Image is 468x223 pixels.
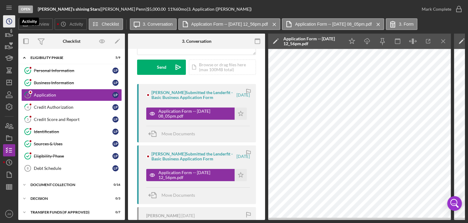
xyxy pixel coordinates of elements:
label: Checklist [102,22,119,27]
div: L P [112,68,119,74]
label: 3. Form [399,22,413,27]
div: L P [112,153,119,159]
div: [PERSON_NAME] [146,213,180,218]
div: 0 / 16 [109,183,120,187]
div: $5,000.00 [147,7,168,12]
button: Send [137,60,186,75]
b: [PERSON_NAME]’s shining Stars [38,6,100,12]
div: Application Form -- [DATE] 12_56pm.pdf [283,36,341,46]
button: Overview [18,18,53,30]
div: L P [112,80,119,86]
tspan: 4 [27,105,29,109]
div: | [38,7,101,12]
a: Business InformationLP [21,77,122,89]
time: 2025-08-07 00:05 [236,93,250,97]
div: Open [18,5,33,13]
button: Application Form -- [DATE] 08_05pm.pdf [146,108,247,120]
div: Debt Schedule [34,166,112,171]
div: Transfer Funds (If Approved) [30,210,105,214]
div: | 3. Application ([PERSON_NAME]) [187,7,252,12]
div: L P [112,104,119,110]
label: 3. Conversation [143,22,173,27]
button: Move Documents [146,126,201,141]
div: 60 mo [176,7,187,12]
time: 2025-07-24 16:56 [236,154,250,159]
div: Credit Authorization [34,105,112,110]
div: Document Collection [30,183,105,187]
div: L P [112,92,119,98]
div: [PERSON_NAME] Submitted the Lenderfit - Basic Business Application Form [151,152,236,161]
div: Application Form -- [DATE] 12_56pm.pdf [158,170,232,180]
a: 3ApplicationLP [21,89,122,101]
tspan: 8 [27,166,29,170]
text: JM [7,212,11,216]
div: Open Intercom Messenger [447,196,462,211]
a: Eligibility PhaseLP [21,150,122,162]
div: Eligibility Phase [30,56,105,60]
button: Mark Complete [416,3,465,15]
a: Personal InformationLP [21,64,122,77]
div: [PERSON_NAME] Penn | [101,7,147,12]
a: 8Debt ScheduleLP [21,162,122,174]
button: Activity [55,18,87,30]
div: Identification [34,129,112,134]
div: Eligibility Phase [34,154,112,159]
button: Application Form -- [DATE] 12_56pm.pdf [146,169,247,181]
a: 4Credit AuthorizationLP [21,101,122,113]
button: 3. Form [386,18,417,30]
div: 5 / 9 [109,56,120,60]
label: Application Form -- [DATE] 08_05pm.pdf [295,22,372,27]
span: Move Documents [161,131,195,136]
div: Checklist [63,39,80,44]
div: Business Information [34,80,112,85]
tspan: 3 [27,93,29,97]
time: 2025-07-24 16:38 [181,213,195,218]
button: 3. Conversation [130,18,177,30]
div: Mark Complete [422,3,451,15]
button: Checklist [89,18,123,30]
div: Sources & Uses [34,141,112,146]
div: Personal Information [34,68,112,73]
div: Application Form -- [DATE] 08_05pm.pdf [158,109,232,119]
div: L P [112,165,119,171]
span: Move Documents [161,192,195,198]
div: Credit Score and Report [34,117,112,122]
label: Activity [69,22,83,27]
div: L P [112,129,119,135]
tspan: 5 [27,117,29,121]
button: JM [3,208,15,220]
a: 5Credit Score and ReportLP [21,113,122,126]
a: Sources & UsesLP [21,138,122,150]
div: 3. Conversation [182,39,211,44]
div: L P [112,141,119,147]
div: 0 / 7 [109,210,120,214]
button: Application Form -- [DATE] 12_56pm.pdf [178,18,281,30]
div: Application [34,93,112,97]
a: IdentificationLP [21,126,122,138]
div: [PERSON_NAME] Submitted the Lenderfit - Basic Business Application Form [151,90,236,100]
button: Application Form -- [DATE] 08_05pm.pdf [282,18,384,30]
div: 0 / 3 [109,197,120,200]
button: Move Documents [146,188,201,203]
div: Decision [30,197,105,200]
label: Overview [31,22,49,27]
label: Application Form -- [DATE] 12_56pm.pdf [191,22,268,27]
div: Send [157,60,166,75]
div: 11 % [168,7,176,12]
div: L P [112,116,119,122]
